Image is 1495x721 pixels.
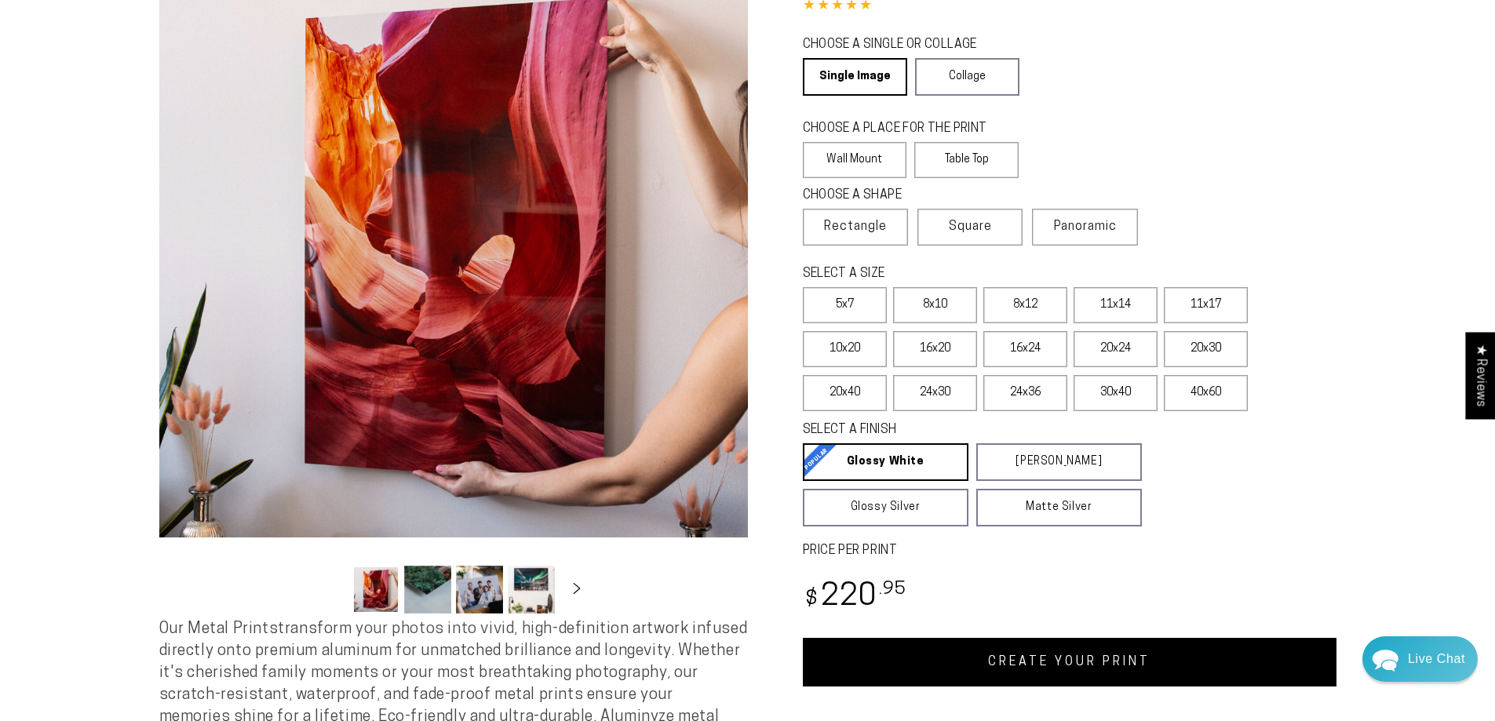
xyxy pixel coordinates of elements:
[803,421,1104,439] legend: SELECT A FINISH
[803,120,1005,138] legend: CHOOSE A PLACE FOR THE PRINT
[805,589,819,610] span: $
[1362,636,1478,682] div: Chat widget toggle
[803,489,968,526] a: Glossy Silver
[803,638,1336,686] a: CREATE YOUR PRINT
[976,489,1142,526] a: Matte Silver
[1164,287,1248,323] label: 11x17
[803,142,907,178] label: Wall Mount
[456,566,503,614] button: Load image 3 in gallery view
[983,331,1067,367] label: 16x24
[803,187,1007,205] legend: CHOOSE A SHAPE
[1074,287,1158,323] label: 11x14
[1465,332,1495,419] div: Click to open Judge.me floating reviews tab
[1164,331,1248,367] label: 20x30
[1408,636,1465,682] div: Contact Us Directly
[508,566,555,614] button: Load image 4 in gallery view
[1074,331,1158,367] label: 20x24
[313,572,348,606] button: Slide left
[915,58,1019,96] a: Collage
[1164,375,1248,411] label: 40x60
[879,581,907,599] sup: .95
[803,265,1117,283] legend: SELECT A SIZE
[983,287,1067,323] label: 8x12
[803,331,887,367] label: 10x20
[352,566,399,614] button: Load image 1 in gallery view
[560,572,594,606] button: Slide right
[893,287,977,323] label: 8x10
[1054,220,1117,233] span: Panoramic
[803,582,907,613] bdi: 220
[983,375,1067,411] label: 24x36
[803,58,907,96] a: Single Image
[1074,375,1158,411] label: 30x40
[803,542,1336,560] label: PRICE PER PRINT
[803,375,887,411] label: 20x40
[824,217,887,236] span: Rectangle
[803,443,968,481] a: Glossy White
[803,36,1005,54] legend: CHOOSE A SINGLE OR COLLAGE
[893,375,977,411] label: 24x30
[976,443,1142,481] a: [PERSON_NAME]
[803,287,887,323] label: 5x7
[893,331,977,367] label: 16x20
[949,217,992,236] span: Square
[914,142,1019,178] label: Table Top
[404,566,451,614] button: Load image 2 in gallery view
